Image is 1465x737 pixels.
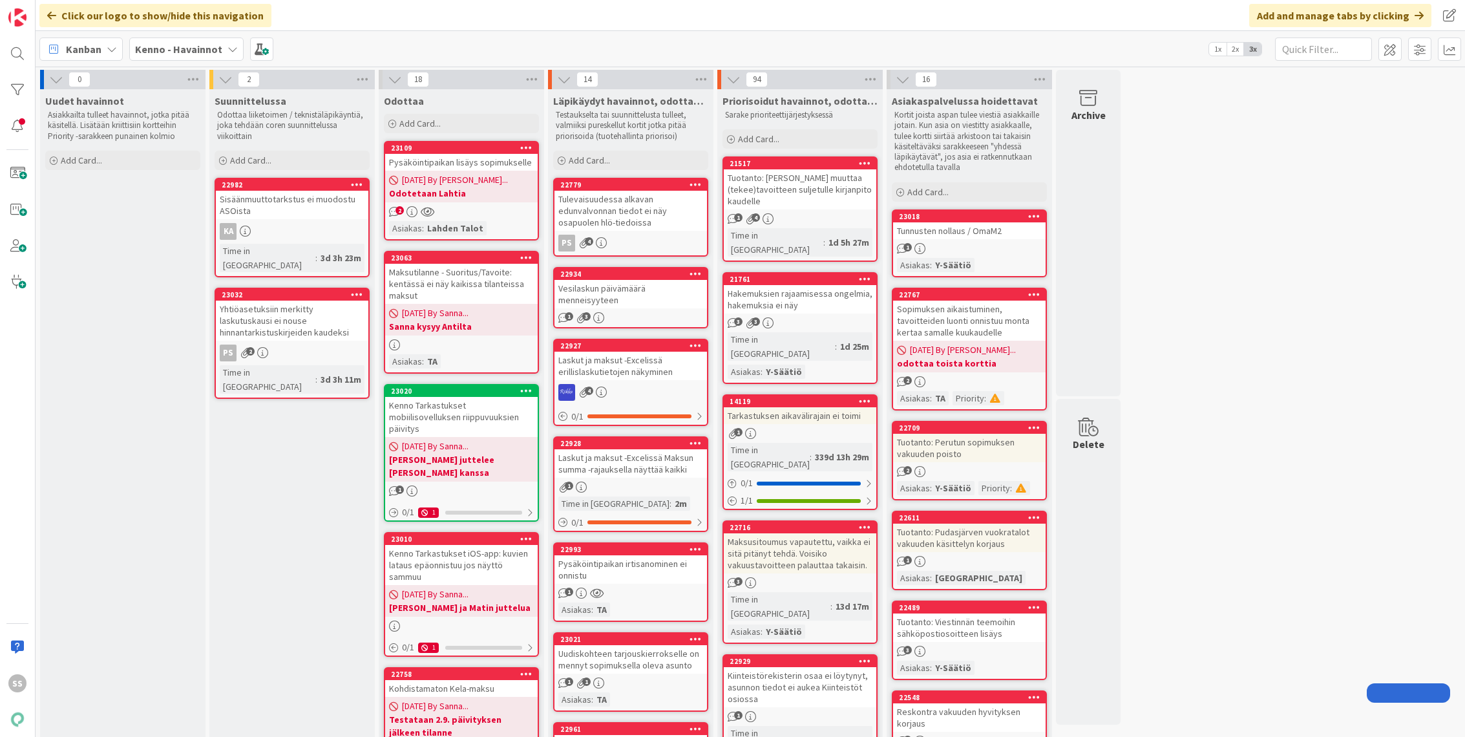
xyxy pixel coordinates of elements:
span: 1 [565,588,573,596]
div: Priority [978,481,1010,495]
span: Uudet havainnot [45,94,124,107]
div: 22779 [554,179,707,191]
b: odottaa toista korttia [897,357,1042,370]
div: 22993Pysäköintipaikan irtisanominen ei onnistu [554,544,707,584]
b: Odotetaan Lahtia [389,187,534,200]
b: [PERSON_NAME] ja Matin juttelua [389,601,534,614]
div: 0/11 [385,504,538,520]
span: 3x [1244,43,1261,56]
span: 4 [752,213,760,222]
span: Odottaa [384,94,424,107]
b: Kenno - Havainnot [135,43,222,56]
div: Tarkastuksen aikavälirajain ei toimi [724,407,876,424]
span: 1 [734,711,743,720]
span: : [835,339,837,354]
div: Y-Säätiö [932,258,975,272]
div: Asiakas [728,365,761,379]
div: 3d 3h 11m [317,372,364,387]
a: 22927Laskut ja maksut -Excelissä erillislaskutietojen näkyminenRS0/1 [553,339,708,426]
span: 1 [565,482,573,490]
div: 23020 [391,387,538,396]
div: Asiakas [558,603,591,617]
span: Add Card... [61,155,102,166]
span: 2 [238,72,260,87]
div: RS [554,384,707,401]
span: : [591,692,593,707]
div: 22709 [893,422,1046,434]
div: 22929Kiinteistörekisterin osaa ei löytynyt, asunnon tiedot ei aukea Kiinteistöt osiossa [724,656,876,707]
div: Yhtiöasetuksiin merkitty laskutuskausi ei nouse hinnantarkistuskirjeiden kaudeksi [216,301,368,341]
div: Time in [GEOGRAPHIC_DATA] [558,497,669,511]
div: 13d 17m [832,599,872,614]
span: 1 [565,678,573,686]
span: 18 [407,72,429,87]
div: Reskontra vakuuden hyvityksen korjaus [893,703,1046,732]
a: 22716Maksusitoumus vapautettu, vaikka ei sitä pitänyt tehdä. Voisiko vakuustavoitteen palauttaa t... [722,520,878,644]
div: 22927 [560,341,707,350]
a: 23010Kenno Tarkastukset iOS-app: kuvien lataus epäonnistuu jos näyttö sammuu[DATE] By Sanna...[PE... [384,532,539,657]
div: 23063Maksutilanne - Suoritus/Tavoite: kentässä ei näy kaikissa tilanteissa maksut [385,252,538,304]
img: avatar [8,710,26,729]
span: 1 [903,243,912,251]
div: Asiakas [897,391,930,405]
div: Time in [GEOGRAPHIC_DATA] [728,228,823,257]
span: [DATE] By [PERSON_NAME]... [910,343,1016,357]
div: Y-Säätiö [932,481,975,495]
span: : [930,258,932,272]
a: 21761Hakemuksien rajaamisessa ongelmia, hakemuksia ei näyTime in [GEOGRAPHIC_DATA]:1d 25mAsiakas:... [722,272,878,384]
img: Visit kanbanzone.com [8,8,26,27]
p: Testaukselta tai suunnittelusta tulleet, valmiiksi pureskellut kortit jotka pitää priorisoida (tu... [556,110,706,142]
div: 23018Tunnusten nollaus / OmaM2 [893,211,1046,239]
div: 21517Tuotanto: [PERSON_NAME] muuttaa (tekee)tavoitteen suljetulle kirjanpito kaudelle [724,158,876,209]
div: 0/1 [554,409,707,425]
span: : [761,365,763,379]
span: 1 [395,486,404,494]
div: 23010Kenno Tarkastukset iOS-app: kuvien lataus epäonnistuu jos näyttö sammuu [385,533,538,585]
div: 22927 [554,340,707,352]
div: Pysäköintipaikan lisäys sopimukselle [385,154,538,171]
div: 23018 [893,211,1046,222]
span: : [761,625,763,639]
a: 23032Yhtiöasetuksiin merkitty laskutuskausi ei nouse hinnantarkistuskirjeiden kaudeksiPSTime in [... [215,288,370,399]
span: [DATE] By Sanna... [402,440,469,453]
div: 22961 [554,723,707,735]
p: Odottaa liiketoimen / teknistäläpikäyntiä, joka tehdään coren suunnittelussa viikoittain [217,110,367,142]
div: Hakemuksien rajaamisessa ongelmia, hakemuksia ei näy [724,285,876,314]
div: Uudiskohteen tarjouskierrokselle on mennyt sopimuksella oleva asunto [554,645,707,674]
div: 0/1 [724,475,876,491]
div: 23018 [899,212,1046,221]
div: Time in [GEOGRAPHIC_DATA] [728,332,835,361]
span: Asiakaspalvelussa hoidettavat [892,94,1038,107]
span: 1 [565,312,573,321]
div: Maksusitoumus vapautettu, vaikka ei sitä pitänyt tehdä. Voisiko vakuustavoitteen palauttaa takaisin. [724,533,876,573]
span: : [422,354,424,368]
div: Sisäänmuuttotarkstus ei muodostu ASOista [216,191,368,219]
div: 23010 [391,535,538,544]
div: 22767 [899,290,1046,299]
span: : [930,571,932,585]
div: 0/1 [554,515,707,531]
div: Kohdistamaton Kela-maksu [385,680,538,697]
span: 3 [734,577,743,586]
span: 0 / 1 [571,516,584,529]
div: 14119Tarkastuksen aikavälirajain ei toimi [724,396,876,424]
span: 3 [752,317,760,326]
div: 339d 13h 29m [812,450,872,464]
span: Suunnittelussa [215,94,286,107]
span: Add Card... [907,186,949,198]
div: Asiakas [389,221,422,235]
span: 3 [582,312,591,321]
div: Tulevaisuudessa alkavan edunvalvonnan tiedot ei näy osapuolen hlö-tiedoissa [554,191,707,231]
div: 23021 [554,634,707,645]
div: 22548Reskontra vakuuden hyvityksen korjaus [893,692,1046,732]
span: : [930,391,932,405]
div: 1 [418,507,439,518]
div: 22709Tuotanto: Perutun sopimuksen vakuuden poisto [893,422,1046,462]
span: Kanban [66,41,101,57]
div: 21761Hakemuksien rajaamisessa ongelmia, hakemuksia ei näy [724,273,876,314]
div: 22993 [560,545,707,554]
div: PS [558,235,575,251]
div: 22982Sisäänmuuttotarkstus ei muodostu ASOista [216,179,368,219]
span: : [422,221,424,235]
div: 23063 [391,253,538,262]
